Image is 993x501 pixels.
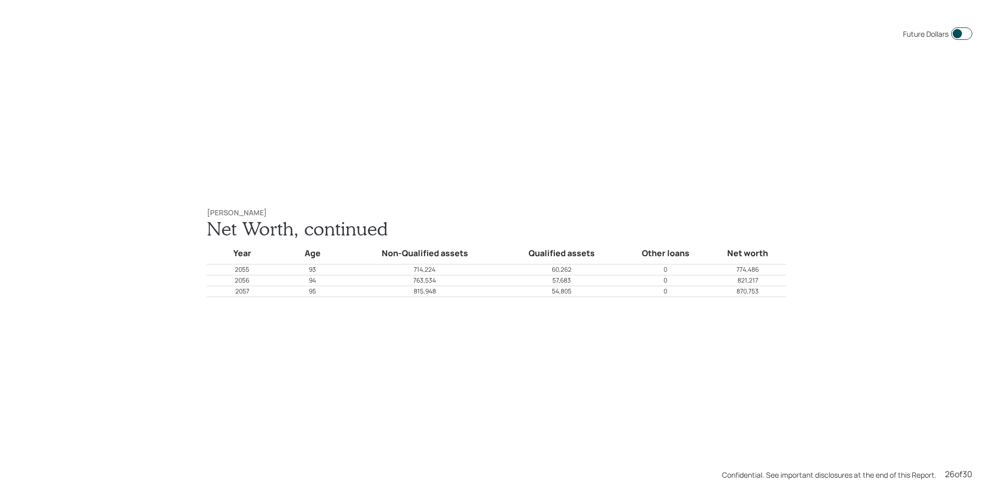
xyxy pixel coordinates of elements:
[278,276,347,285] p: 94
[207,265,277,274] p: 2055
[502,265,621,274] p: 60,262
[710,265,786,274] p: 774,486
[710,276,786,285] p: 821,217
[945,468,972,480] div: 26 of 30
[348,265,501,274] p: 714,224
[348,276,501,285] p: 763,534
[622,276,709,285] p: 0
[502,276,621,285] p: 57,683
[722,469,937,480] div: Confidential. See important disclosures at the end of this Report.
[502,287,621,296] p: 54,805
[279,247,345,260] h5: Age
[278,265,347,274] p: 93
[622,287,709,296] p: 0
[209,247,275,260] h5: Year
[622,265,709,274] p: 0
[504,247,619,260] h5: Qualified assets
[207,287,277,296] p: 2057
[207,276,277,285] p: 2056
[207,217,786,240] h1: Net Worth, continued
[712,247,784,260] h5: Net worth
[207,209,786,217] h6: [PERSON_NAME]
[348,287,501,296] p: 815,948
[710,287,786,296] p: 870,753
[903,28,949,39] div: Future Dollars
[624,247,708,260] h5: Other loans
[278,287,347,296] p: 95
[350,247,500,260] h5: Non-Qualified assets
